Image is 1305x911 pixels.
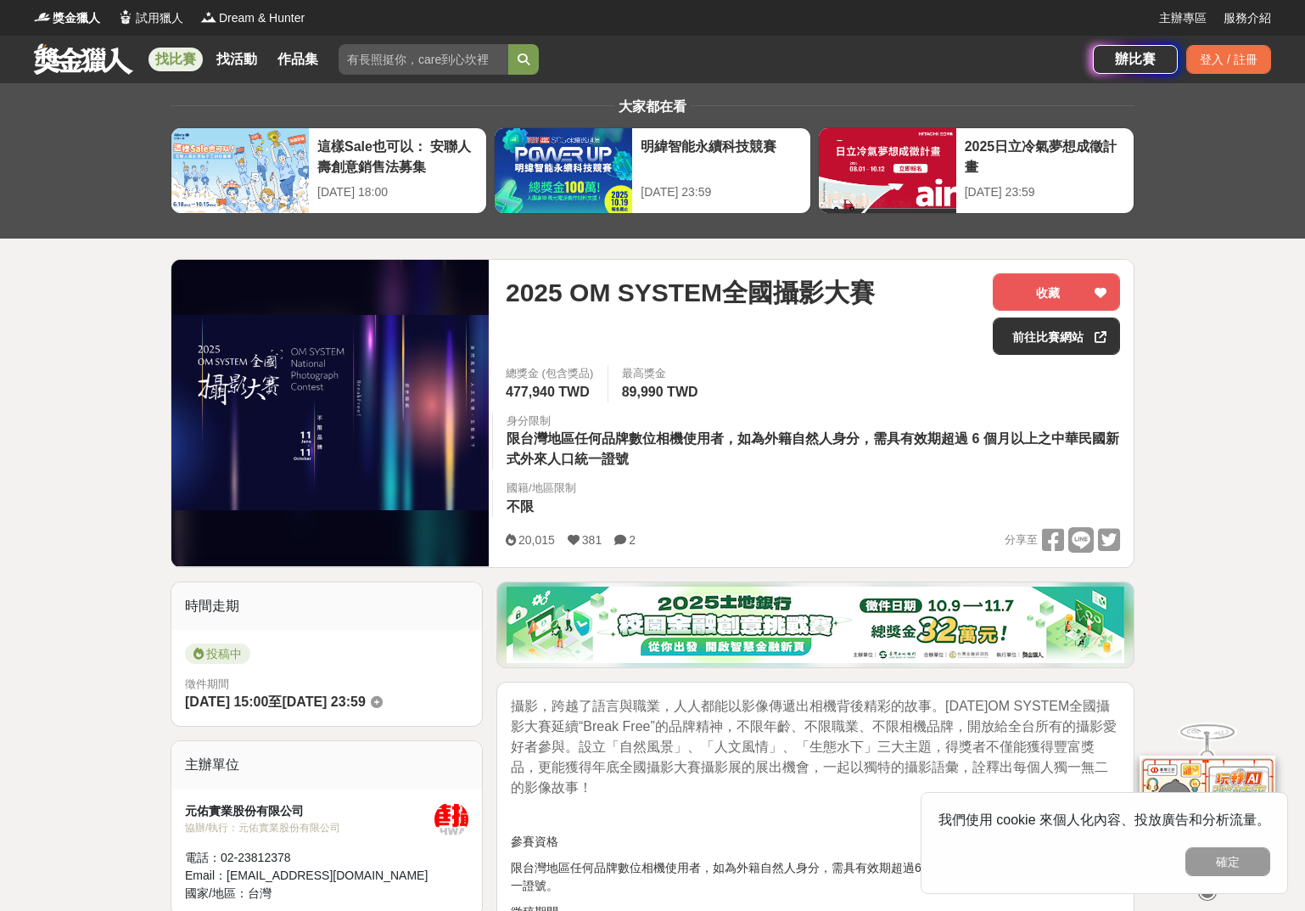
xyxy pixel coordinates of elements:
input: 有長照挺你，care到心坎裡！青春出手，拍出照顧 影音徵件活動 [339,44,508,75]
img: d2146d9a-e6f6-4337-9592-8cefde37ba6b.png [1140,756,1275,869]
div: [DATE] 23:59 [965,183,1125,201]
span: 20,015 [518,533,555,547]
span: 徵件期間 [185,678,229,690]
span: [DATE] 15:00 [185,694,268,709]
a: 明緯智能永續科技競賽[DATE] 23:59 [494,127,810,214]
span: Dream & Hunter [219,9,305,27]
span: 最高獎金 [622,365,703,382]
a: Logo試用獵人 [117,9,183,27]
a: 前往比賽網站 [993,318,1120,355]
div: 協辦/執行： 元佑實業股份有限公司 [185,820,434,835]
span: 獎金獵人 [53,9,100,27]
a: 這樣Sale也可以： 安聯人壽創意銷售法募集[DATE] 18:00 [171,127,487,214]
a: 找比賽 [148,48,203,71]
span: 至 [268,694,282,709]
span: 2 [629,533,636,547]
a: 找活動 [210,48,264,71]
span: 477,940 TWD [506,385,590,399]
div: [DATE] 18:00 [317,183,478,201]
div: 明緯智能永續科技競賽 [641,137,801,175]
div: Email： [EMAIL_ADDRESS][DOMAIN_NAME] [185,867,434,885]
span: 2025 OM SYSTEM全國攝影大賽 [506,273,875,312]
div: 這樣Sale也可以： 安聯人壽創意銷售法募集 [317,137,478,175]
span: 台灣 [248,886,272,900]
span: 國家/地區： [185,886,248,900]
a: LogoDream & Hunter [200,9,305,27]
a: 服務介紹 [1224,9,1271,27]
div: 登入 / 註冊 [1186,45,1271,74]
span: 限台灣地區任何品牌數位相機使用者，如為外籍自然人身分，需具有效期超過 6 個月以上之中華民國新式外來人口統一證號 [507,431,1119,466]
img: Logo [117,8,134,25]
span: 381 [582,533,602,547]
a: 主辦專區 [1159,9,1207,27]
div: [DATE] 23:59 [641,183,801,201]
a: 辦比賽 [1093,45,1178,74]
p: 參賽資格 [511,833,1120,851]
span: 分享至 [1005,527,1038,553]
img: Logo [200,8,217,25]
button: 收藏 [993,273,1120,311]
span: 試用獵人 [136,9,183,27]
div: 國籍/地區限制 [507,480,576,497]
span: [DATE] 23:59 [282,694,365,709]
div: 身分限制 [507,413,1120,430]
a: Logo獎金獵人 [34,9,100,27]
span: 89,990 TWD [622,385,698,399]
p: 限台灣地區任何品牌數位相機使用者，如為外籍自然人身分，需具有效期超過6 個月以上之中華民國新式外來人口統一證號。 [511,859,1120,895]
span: 大家都在看 [614,99,691,114]
div: 主辦單位 [171,741,482,789]
img: Logo [34,8,51,25]
div: 2025日立冷氣夢想成徵計畫 [965,137,1125,175]
img: Cover Image [171,315,489,510]
span: 投稿中 [185,644,250,664]
span: 總獎金 (包含獎品) [506,365,594,382]
button: 確定 [1185,847,1270,876]
span: 攝影，跨越了語言與職業，人人都能以影像傳遞出相機背後精彩的故事。[DATE]OM SYSTEM全國攝影大賽延續“Break Free”的品牌精神，不限年齡、不限職業、不限相機品牌，開放給全台所有... [511,699,1117,795]
a: 作品集 [271,48,325,71]
div: 元佑實業股份有限公司 [185,802,434,820]
div: 電話： 02-23812378 [185,849,434,867]
span: 我們使用 cookie 來個人化內容、投放廣告和分析流量。 [938,813,1270,827]
span: 不限 [507,499,534,514]
img: d20b4788-230c-4a26-8bab-6e291685a538.png [507,587,1124,663]
div: 時間走期 [171,582,482,630]
a: 2025日立冷氣夢想成徵計畫[DATE] 23:59 [818,127,1134,214]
